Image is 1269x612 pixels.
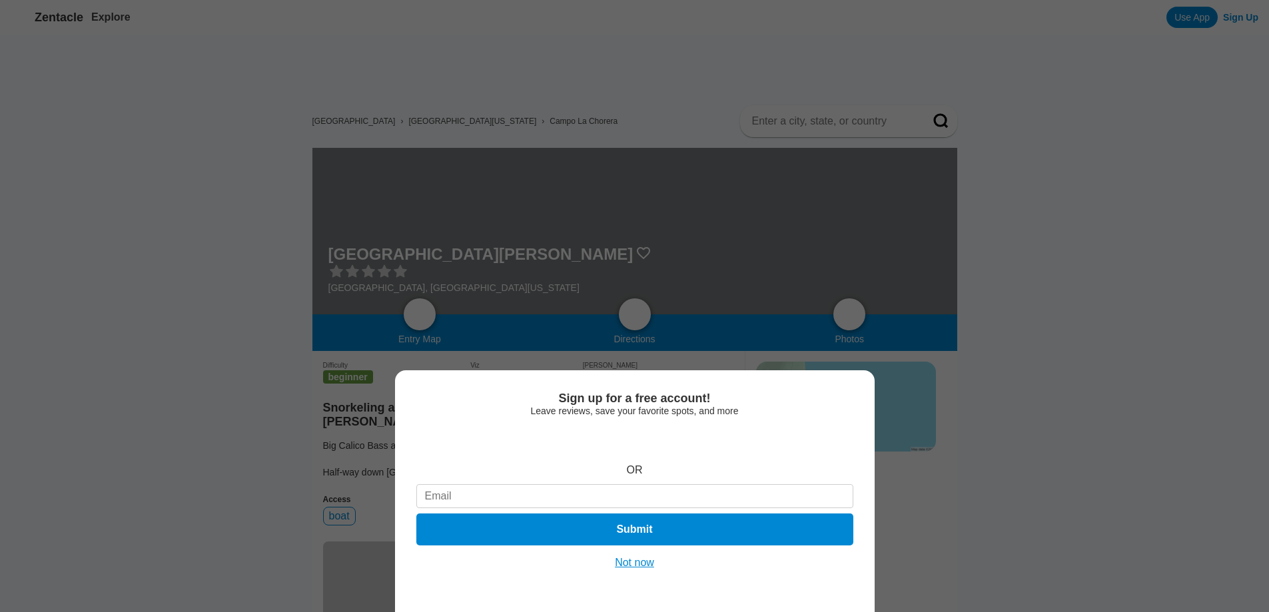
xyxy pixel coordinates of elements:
[416,392,853,406] div: Sign up for a free account!
[416,484,853,508] input: Email
[416,406,853,416] div: Leave reviews, save your favorite spots, and more
[611,556,658,569] button: Not now
[416,513,853,545] button: Submit
[627,464,643,476] div: OR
